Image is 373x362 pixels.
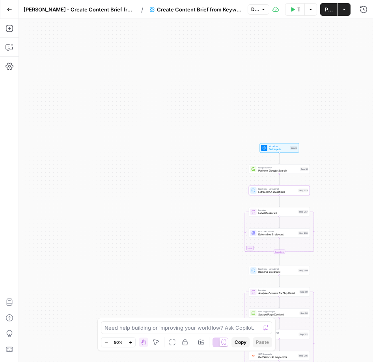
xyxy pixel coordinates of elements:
div: Step 51 [300,168,308,171]
div: Step 209 [298,269,308,272]
span: Analyze Content for Top Ranking Pages [258,291,298,295]
div: Run Code · JavaScriptGet HeadersStep 192 [249,330,310,339]
div: Step 89 [300,290,308,294]
span: Get Semrush Keywords [258,355,297,359]
div: Run Code · JavaScriptExtract PAA QuestionsStep 223 [249,186,310,195]
span: Google Search [258,166,298,169]
span: Perform Google Search [258,169,298,173]
div: LoopIterationLabel if relevantStep 207 [249,207,310,216]
div: SEO ResearchGet Semrush KeywordsStep 206 [249,351,310,360]
span: 50% [114,339,123,345]
button: Copy [231,337,250,347]
g: Edge from start to step_51 [279,153,280,164]
span: Determine if relevant [258,233,297,237]
span: Web Page Scrape [258,310,298,313]
div: Inputs [290,146,298,150]
g: Edge from step_90 to step_192 [279,318,280,329]
span: Run Code · JavaScript [258,331,297,334]
div: IterationAnalyze Content for Top Ranking PagesStep 89 [249,287,310,297]
button: Paste [253,337,272,347]
span: Test Workflow [297,6,300,13]
div: WorkflowSet InputsInputs [249,143,310,153]
div: Step 90 [300,312,308,315]
span: SEO Research [258,353,297,356]
g: Edge from step_209 to step_89 [279,275,280,287]
g: Edge from step_51 to step_223 [279,174,280,185]
span: Set Inputs [269,147,289,151]
g: Edge from step_192 to step_206 [279,339,280,351]
button: Publish [320,3,338,16]
span: [PERSON_NAME] - Create Content Brief from Keyword [24,6,135,13]
div: Google SearchPerform Google SearchStep 51 [249,164,310,174]
div: Run Code · JavaScriptRemove irrelevantStep 209 [249,266,310,275]
span: Label if relevant [258,211,297,215]
span: Create Content Brief from Keyword - Fork [157,6,241,13]
div: Complete [249,250,310,254]
span: Get Headers [258,334,297,338]
span: Publish [325,6,333,13]
span: Iteration [258,289,298,292]
span: Iteration [258,209,297,212]
g: Edge from step_207-iteration-end to step_209 [279,254,280,265]
span: Draft [251,6,259,13]
div: Step 207 [298,210,308,214]
button: Draft [248,4,269,15]
div: Step 223 [298,189,308,192]
div: Web Page ScrapeScrape Page ContentStep 90 [249,308,310,318]
g: Edge from step_89 to step_90 [279,297,280,308]
div: LLM · GPT-5 MiniDetermine if relevantStep 208 [249,228,310,238]
span: Extract PAA Questions [258,190,297,194]
div: Step 208 [298,231,308,235]
button: [PERSON_NAME] - Create Content Brief from Keyword [19,3,140,16]
span: Run Code · JavaScript [258,187,297,190]
g: Edge from step_207 to step_208 [279,216,280,228]
span: Workflow [269,145,289,148]
button: Create Content Brief from Keyword - Fork [145,3,246,16]
span: Paste [256,339,269,346]
g: Edge from step_223 to step_207 [279,195,280,207]
button: Test Workflow [285,3,304,16]
div: Step 206 [298,354,308,358]
span: / [141,5,144,14]
span: LLM · GPT-5 Mini [258,230,297,233]
span: Remove irrelevant [258,270,297,274]
img: ey5lt04xp3nqzrimtu8q5fsyor3u [252,354,256,358]
span: Copy [235,339,246,346]
div: Complete [274,250,285,254]
span: Scrape Page Content [258,313,298,317]
div: Step 192 [299,333,308,336]
span: Run Code · JavaScript [258,267,297,271]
